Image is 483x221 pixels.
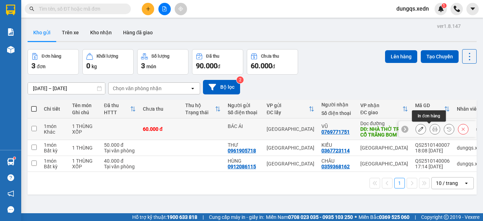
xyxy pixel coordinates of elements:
div: Chi tiết [44,106,65,112]
th: Toggle SortBy [100,100,139,118]
sup: 1 [13,157,16,159]
span: 60.000 [251,62,272,70]
div: [GEOGRAPHIC_DATA] [360,145,408,151]
img: warehouse-icon [7,46,14,53]
button: Chưa thu60.000đ [247,49,298,75]
span: 90.000 [196,62,217,70]
div: BÁC ÁI [228,123,260,129]
span: question-circle [7,174,14,181]
div: 1 THÙNG [72,145,97,151]
th: Toggle SortBy [263,100,318,118]
sup: 2 [237,76,244,83]
div: Thu hộ [185,103,215,108]
span: món [146,64,156,69]
div: Chưa thu [143,106,178,112]
div: 50.000 đ [104,142,136,148]
div: Chọn văn phòng nhận [113,85,162,92]
button: Số lượng3món [137,49,188,75]
div: DĐ: NHÀ THỜ TRÀ CỔ TRÃNG BOM [360,126,408,138]
div: ĐC giao [360,110,402,115]
img: icon-new-feature [438,6,444,12]
div: 1 món [44,158,65,164]
div: Tại văn phòng [104,148,136,153]
button: Bộ lọc [203,80,240,94]
b: Gửi khách hàng [43,10,70,43]
button: Đơn hàng3đơn [28,49,79,75]
div: 1 món [44,142,65,148]
div: Dọc đường [360,121,408,126]
div: [GEOGRAPHIC_DATA] [267,126,314,132]
div: KIỀU [321,142,353,148]
span: ⚪️ [355,216,357,219]
strong: 0708 023 035 - 0935 103 250 [288,214,353,220]
div: Số điện thoại [321,110,353,116]
div: Số điện thoại [228,110,260,115]
span: 3 [31,62,35,70]
button: 1 [394,178,405,188]
button: Lên hàng [385,50,417,63]
img: phone-icon [454,6,460,12]
span: message [7,206,14,213]
th: Toggle SortBy [182,100,224,118]
div: 0359368162 [321,164,350,169]
span: Cung cấp máy in - giấy in: [209,213,264,221]
div: Đã thu [104,103,130,108]
div: VP nhận [360,103,402,108]
div: 17:14 [DATE] [415,164,450,169]
span: Hỗ trợ kỹ thuật: [132,213,197,221]
div: Tên món [72,103,97,108]
div: 0769771751 [321,129,350,135]
span: aim [178,6,183,11]
div: Trạng thái [185,110,215,115]
div: Tại văn phòng [104,164,136,169]
span: search [29,6,34,11]
button: Trên xe [56,24,85,41]
b: Xe Đăng Nhân [9,46,31,79]
div: VP gửi [267,103,309,108]
span: file-add [162,6,167,11]
div: 60.000 đ [143,126,178,132]
div: ver 1.8.147 [437,22,461,30]
div: 0912086115 [228,164,256,169]
button: file-add [158,3,171,15]
div: Số lượng [151,54,169,59]
div: [GEOGRAPHIC_DATA] [267,161,314,167]
span: 0 [86,62,90,70]
sup: 1 [442,3,447,8]
span: notification [7,190,14,197]
button: Khối lượng0kg [82,49,134,75]
button: plus [142,3,154,15]
span: caret-down [470,6,476,12]
button: Tạo Chuyến [421,50,459,63]
div: ĐC lấy [267,110,309,115]
div: HTTT [104,110,130,115]
span: | [415,213,416,221]
img: logo.jpg [77,9,94,26]
button: Kho nhận [85,24,117,41]
span: đ [272,64,275,69]
strong: 1900 633 818 [167,214,197,220]
div: Mã GD [415,103,444,108]
span: đơn [37,64,46,69]
li: (c) 2017 [59,34,97,42]
div: CHÂU [321,158,353,164]
svg: open [464,180,469,186]
div: QS2510140006 [415,158,450,164]
div: Người nhận [321,102,353,107]
input: Select a date range. [28,83,105,94]
div: 1 THÙNG XỐP [72,123,97,135]
input: Tìm tên, số ĐT hoặc mã đơn [39,5,122,13]
div: [GEOGRAPHIC_DATA] [360,161,408,167]
button: Hàng đã giao [117,24,158,41]
div: THƯ [228,142,260,148]
div: Người gửi [228,103,260,108]
span: Miền Nam [266,213,353,221]
div: In đơn hàng [412,110,446,122]
span: 3 [141,62,145,70]
div: Khối lượng [97,54,118,59]
div: 1 THÙNG XỐP [72,158,97,169]
span: plus [146,6,151,11]
div: Đơn hàng [42,54,61,59]
button: caret-down [466,3,479,15]
div: Chưa thu [261,54,279,59]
